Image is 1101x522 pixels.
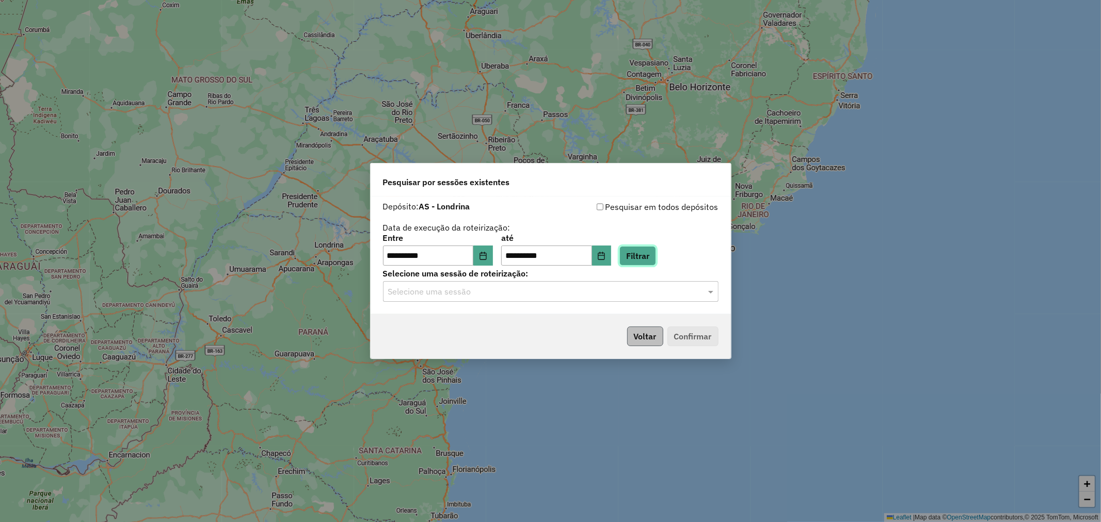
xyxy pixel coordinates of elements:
label: Selecione uma sessão de roteirização: [383,267,719,280]
label: Entre [383,232,493,244]
strong: AS - Londrina [419,201,470,211]
div: Pesquisar em todos depósitos [551,201,719,213]
button: Filtrar [619,246,656,266]
label: até [501,232,611,244]
label: Depósito: [383,200,470,213]
button: Choose Date [473,246,493,266]
button: Choose Date [592,246,612,266]
button: Voltar [627,327,663,346]
span: Pesquisar por sessões existentes [383,176,510,188]
label: Data de execução da roteirização: [383,221,510,234]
